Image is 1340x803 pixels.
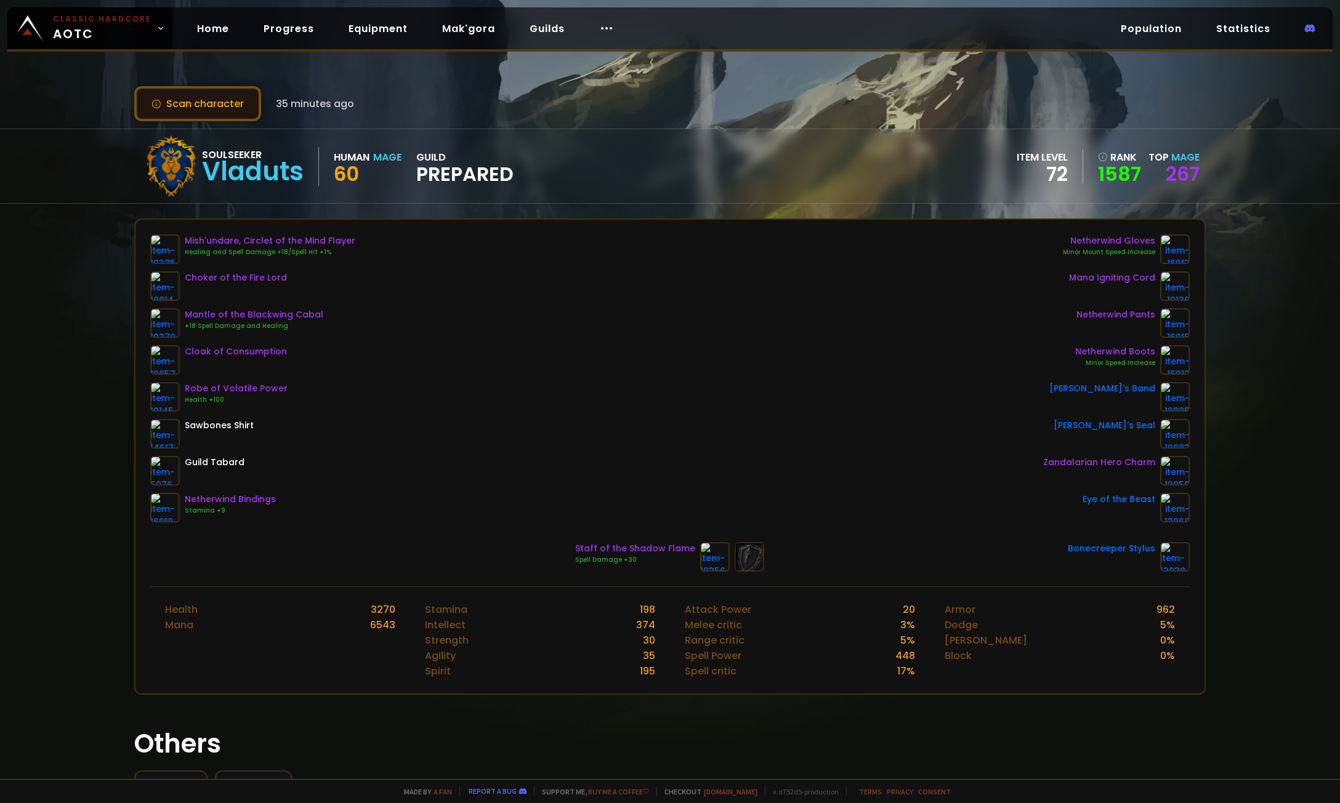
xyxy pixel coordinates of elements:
[903,602,915,617] div: 20
[685,602,751,617] div: Attack Power
[1098,165,1141,183] a: 1587
[685,648,741,663] div: Spell Power
[53,14,151,25] small: Classic Hardcore
[895,648,915,663] div: 448
[1076,308,1155,321] div: Netherwind Pants
[134,86,261,121] button: Scan character
[1054,419,1155,432] div: [PERSON_NAME]'s Seal
[1017,150,1068,165] div: item level
[371,602,395,617] div: 3270
[185,321,323,331] div: +18 Spell Damage and Healing
[425,602,467,617] div: Stamina
[150,382,180,412] img: item-19145
[185,271,287,284] div: Choker of the Fire Lord
[202,162,304,181] div: Vladuts
[1160,234,1190,264] img: item-16913
[685,633,745,648] div: Range critic
[150,493,180,522] img: item-16918
[900,633,915,648] div: 5 %
[945,617,978,633] div: Dodge
[945,633,1027,648] div: [PERSON_NAME]
[185,345,287,358] div: Cloak of Consumption
[897,663,915,679] div: 17 %
[425,663,451,679] div: Spirit
[1068,542,1155,555] div: Bonecreeper Stylus
[187,16,239,41] a: Home
[397,787,452,796] span: Made by
[765,787,839,796] span: v. d752d5 - production
[1160,617,1175,633] div: 5 %
[373,150,402,165] div: Mage
[640,663,655,679] div: 195
[150,234,180,264] img: item-19375
[1049,382,1155,395] div: [PERSON_NAME]'s Band
[918,787,951,796] a: Consent
[7,7,172,49] a: Classic HardcoreAOTC
[165,602,198,617] div: Health
[185,419,254,432] div: Sawbones Shirt
[1111,16,1192,41] a: Population
[254,16,324,41] a: Progress
[945,602,975,617] div: Armor
[432,16,505,41] a: Mak'gora
[643,633,655,648] div: 30
[1166,160,1200,188] a: 267
[185,234,355,247] div: Mish'undare, Circlet of the Mind Flayer
[1160,271,1190,301] img: item-19136
[425,633,469,648] div: Strength
[1017,165,1068,183] div: 72
[1160,308,1190,338] img: item-16915
[534,787,649,796] span: Support me,
[1160,419,1190,449] img: item-19893
[1160,648,1175,663] div: 0 %
[1160,493,1190,522] img: item-13968
[134,724,1206,763] h1: Others
[425,617,466,633] div: Intellect
[150,271,180,301] img: item-18814
[1075,358,1155,368] div: Minor Speed Increase
[643,648,655,663] div: 35
[425,648,456,663] div: Agility
[150,345,180,375] img: item-19857
[1156,602,1175,617] div: 962
[1160,456,1190,485] img: item-19950
[185,382,288,395] div: Robe of Volatile Power
[185,456,244,469] div: Guild Tabard
[887,787,913,796] a: Privacy
[1160,345,1190,375] img: item-16912
[276,96,354,111] span: 35 minutes ago
[640,602,655,617] div: 198
[165,617,193,633] div: Mana
[656,787,757,796] span: Checkout
[334,150,369,165] div: Human
[185,308,323,321] div: Mantle of the Blackwing Cabal
[1063,234,1155,247] div: Netherwind Gloves
[685,663,737,679] div: Spell critic
[1069,271,1155,284] div: Mana Igniting Cord
[202,147,304,162] div: Soulseeker
[1171,150,1200,164] span: Mage
[150,456,180,485] img: item-5976
[859,787,882,796] a: Terms
[1160,633,1175,648] div: 0 %
[1206,16,1280,41] a: Statistics
[1043,456,1155,469] div: Zandalarian Hero Charm
[150,419,180,449] img: item-14617
[416,165,514,183] span: Prepared
[1160,542,1190,572] img: item-13938
[1083,493,1155,506] div: Eye of the Beast
[1075,345,1155,358] div: Netherwind Boots
[704,787,757,796] a: [DOMAIN_NAME]
[685,617,742,633] div: Melee critic
[434,787,452,796] a: a fan
[1098,150,1141,165] div: rank
[150,308,180,338] img: item-19370
[185,395,288,405] div: Health +100
[185,506,276,516] div: Stamina +9
[945,648,972,663] div: Block
[700,542,730,572] img: item-19356
[185,247,355,257] div: Healing and Spell Damage +18/Spell Hit +1%
[53,14,151,43] span: AOTC
[900,617,915,633] div: 3 %
[575,542,695,555] div: Staff of the Shadow Flame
